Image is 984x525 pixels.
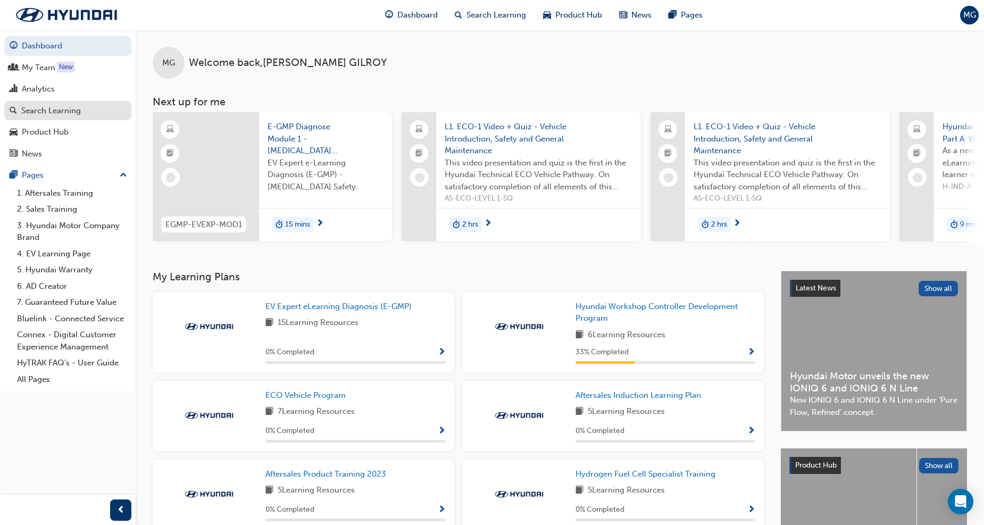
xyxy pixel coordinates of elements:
span: 9 mins [960,219,981,231]
img: Trak [490,321,548,332]
button: Show Progress [747,346,755,359]
span: duration-icon [702,218,709,232]
a: Product HubShow all [789,457,958,474]
a: 3. Hyundai Motor Company Brand [13,218,131,246]
div: My Team [22,62,55,74]
span: laptop-icon [415,123,423,137]
span: MG [963,9,976,21]
span: Show Progress [438,427,446,436]
span: ECO Vehicle Program [265,390,346,400]
span: AS-ECO-LEVEL 1-SQ [694,193,881,205]
span: Search Learning [466,9,526,21]
span: Show Progress [747,427,755,436]
span: chart-icon [10,85,18,94]
button: Show all [919,281,958,296]
span: duration-icon [950,218,958,232]
button: Show Progress [747,503,755,516]
a: EGMP-EVEXP-MOD1E-GMP Diagnose Module 1 - [MEDICAL_DATA] SafetyEV Expert e-Learning Diagnosis (E-G... [153,112,392,241]
div: Open Intercom Messenger [948,489,973,514]
span: EGMP-EVEXP-MOD1 [165,219,242,231]
span: news-icon [619,9,627,22]
a: news-iconNews [611,4,660,26]
img: Trak [180,321,238,332]
img: Trak [180,410,238,421]
a: Latest NewsShow all [790,280,958,297]
span: next-icon [484,219,492,229]
span: 5 Learning Resources [278,484,355,497]
button: Show Progress [438,346,446,359]
a: EV Expert eLearning Diagnosis (E-GMP) [265,301,416,313]
span: pages-icon [10,171,18,180]
span: learningRecordVerb_NONE-icon [415,173,424,182]
span: book-icon [265,484,273,497]
img: Trak [490,489,548,499]
span: 0 % Completed [265,504,314,516]
span: EV Expert e-Learning Diagnosis (E-GMP) - [MEDICAL_DATA] Safety. [268,157,383,193]
img: Trak [180,489,238,499]
span: booktick-icon [166,147,174,161]
span: car-icon [543,9,551,22]
a: HyTRAK FAQ's - User Guide [13,355,131,371]
span: learningRecordVerb_NONE-icon [913,173,922,182]
span: people-icon [10,63,18,73]
button: Pages [4,165,131,185]
a: Bluelink - Connected Service [13,311,131,327]
span: pages-icon [669,9,677,22]
span: book-icon [576,329,583,342]
a: 6. AD Creator [13,278,131,295]
a: Latest NewsShow allHyundai Motor unveils the new IONIQ 6 and IONIQ 6 N LineNew IONIQ 6 and IONIQ ... [781,271,967,431]
a: 7. Guaranteed Future Value [13,294,131,311]
span: book-icon [576,484,583,497]
span: up-icon [120,169,127,182]
a: News [4,144,131,164]
span: Show Progress [438,348,446,357]
div: Tooltip anchor [57,62,75,72]
img: Trak [5,4,128,26]
div: News [22,148,42,160]
span: guage-icon [385,9,393,22]
span: 0 % Completed [265,346,314,359]
span: search-icon [455,9,462,22]
span: Hyundai Workshop Controller Development Program [576,302,738,323]
a: Product Hub [4,122,131,142]
span: Welcome back , [PERSON_NAME] GILROY [189,57,387,69]
span: car-icon [10,128,18,137]
h3: Next up for me [136,96,984,108]
span: duration-icon [453,218,460,232]
span: 5 Learning Resources [588,405,665,419]
span: Hydrogen Fuel Cell Specialist Training [576,469,715,479]
span: News [631,9,652,21]
span: L1. ECO-1 Video + Quiz - Vehicle Introduction, Safety and General Maintenance [694,121,881,157]
span: 7 Learning Resources [278,405,355,419]
a: Aftersales Induction Learning Plan [576,389,705,402]
div: Analytics [22,83,55,95]
span: Aftersales Product Training 2023 [265,469,386,479]
span: Product Hub [555,9,602,21]
span: learningRecordVerb_NONE-icon [166,173,176,182]
a: guage-iconDashboard [377,4,446,26]
a: car-iconProduct Hub [535,4,611,26]
span: Show Progress [747,505,755,515]
a: Search Learning [4,101,131,121]
div: Product Hub [22,126,69,138]
span: 0 % Completed [265,425,314,437]
span: 2 hrs [462,219,478,231]
span: Latest News [796,284,836,293]
span: 15 mins [285,219,310,231]
span: booktick-icon [664,147,672,161]
a: Hydrogen Fuel Cell Specialist Training [576,468,720,480]
div: Pages [22,169,44,181]
span: laptop-icon [913,123,921,137]
a: L1. ECO-1 Video + Quiz - Vehicle Introduction, Safety and General MaintenanceThis video presentat... [651,112,890,241]
button: Show Progress [747,424,755,438]
a: Connex - Digital Customer Experience Management [13,327,131,355]
a: All Pages [13,371,131,388]
a: search-iconSearch Learning [446,4,535,26]
span: 15 Learning Resources [278,316,358,330]
button: Show Progress [438,424,446,438]
a: Analytics [4,79,131,99]
a: My Team [4,58,131,78]
span: learningResourceType_ELEARNING-icon [166,123,174,137]
span: E-GMP Diagnose Module 1 - [MEDICAL_DATA] Safety [268,121,383,157]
